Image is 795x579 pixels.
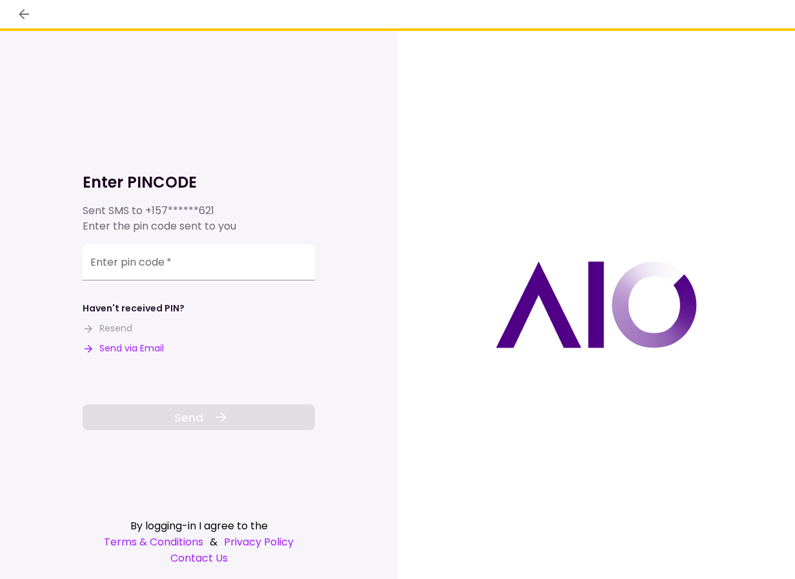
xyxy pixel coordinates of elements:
button: back [13,3,35,25]
div: By logging-in I agree to the [83,518,315,534]
a: Privacy Policy [224,534,294,550]
h1: Enter PINCODE [83,172,315,193]
a: Contact Us [83,550,315,566]
a: Terms & Conditions [104,534,203,550]
div: Haven't received PIN? [83,302,185,315]
button: Send via Email [83,342,164,355]
button: Resend [83,322,132,335]
div: & [83,534,315,550]
span: Send [174,409,203,426]
img: AIO logo [496,261,697,348]
button: Send [83,404,315,430]
div: Sent SMS to Enter the pin code sent to you [83,203,315,234]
